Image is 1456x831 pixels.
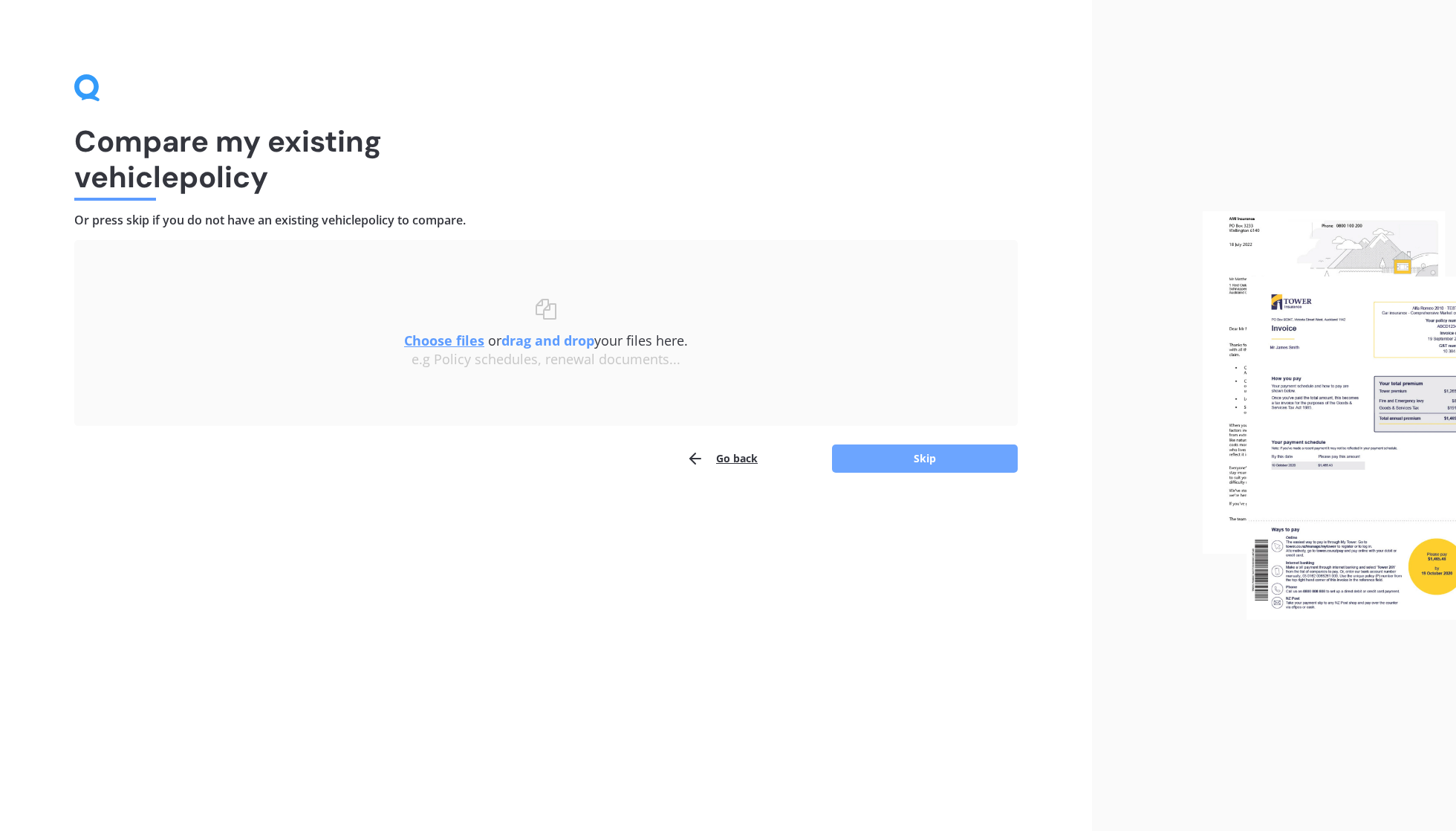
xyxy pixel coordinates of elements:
button: Skip [832,444,1018,473]
span: or your files here. [404,332,688,349]
div: e.g Policy schedules, renewal documents... [104,352,988,368]
img: files.webp [1203,211,1456,620]
u: Choose files [404,332,484,349]
h1: Compare my existing vehicle policy [74,123,1018,195]
h4: Or press skip if you do not have an existing vehicle policy to compare. [74,213,1018,228]
b: drag and drop [501,332,594,349]
button: Go back [686,444,758,473]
